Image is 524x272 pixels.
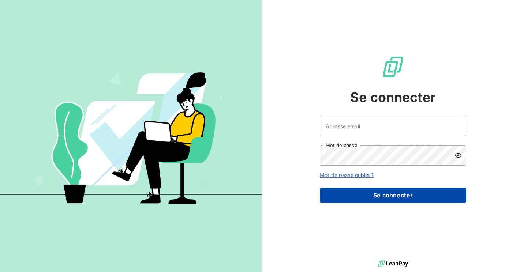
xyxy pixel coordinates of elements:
img: Logo LeanPay [381,55,405,79]
button: Se connecter [320,188,466,203]
img: logo [378,258,408,269]
input: placeholder [320,116,466,136]
a: Mot de passe oublié ? [320,172,374,178]
span: Se connecter [350,87,436,107]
